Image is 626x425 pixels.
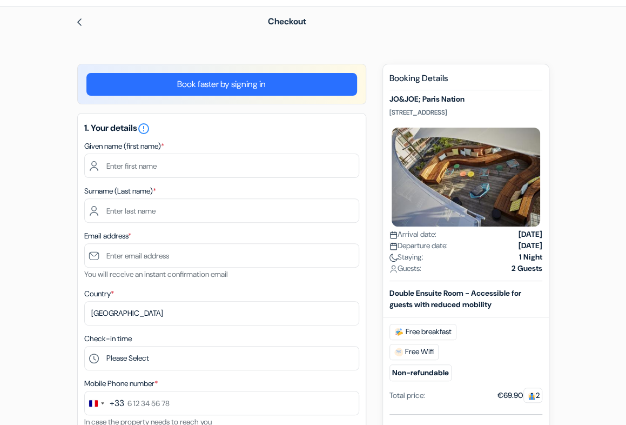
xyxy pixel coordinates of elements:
[389,73,542,90] h5: Booking Details
[84,333,132,344] label: Check-in time
[389,390,425,401] div: Total price:
[389,229,436,240] span: Arrival date:
[84,288,114,300] label: Country
[86,73,357,96] a: Book faster by signing in
[84,230,131,242] label: Email address
[84,198,359,223] input: Enter last name
[84,378,158,389] label: Mobile Phone number
[389,240,448,251] span: Departure date:
[389,263,421,274] span: Guests:
[389,108,542,117] p: [STREET_ADDRESS]
[268,16,306,27] span: Checkout
[389,364,452,381] small: Non-refundable
[389,231,398,239] img: calendar.svg
[84,154,359,178] input: Enter first name
[84,243,359,268] input: Enter email address
[84,141,164,152] label: Given name (first name)
[519,229,542,240] strong: [DATE]
[84,122,359,135] h5: 1. Your details
[84,269,228,279] small: You will receive an instant confirmation email
[389,288,521,309] b: Double Ensuite Room - Accessible for guests with reduced mobility
[389,344,439,360] span: Free Wifi
[84,391,359,415] input: 6 12 34 56 78
[497,390,542,401] div: €69.90
[394,328,403,336] img: free_breakfast.svg
[389,242,398,250] img: calendar.svg
[519,240,542,251] strong: [DATE]
[389,324,456,340] span: Free breakfast
[523,388,542,403] span: 2
[519,251,542,263] strong: 1 Night
[389,265,398,273] img: user_icon.svg
[137,122,150,134] a: error_outline
[528,392,536,400] img: guest.svg
[85,391,124,415] button: Change country, selected France (+33)
[84,185,156,197] label: Surname (Last name)
[75,18,84,26] img: left_arrow.svg
[110,397,124,410] div: +33
[137,122,150,135] i: error_outline
[389,95,542,104] h5: JO&JOE; Paris Nation
[389,251,423,263] span: Staying:
[394,348,403,356] img: free_wifi.svg
[511,263,542,274] strong: 2 Guests
[389,254,398,262] img: moon.svg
